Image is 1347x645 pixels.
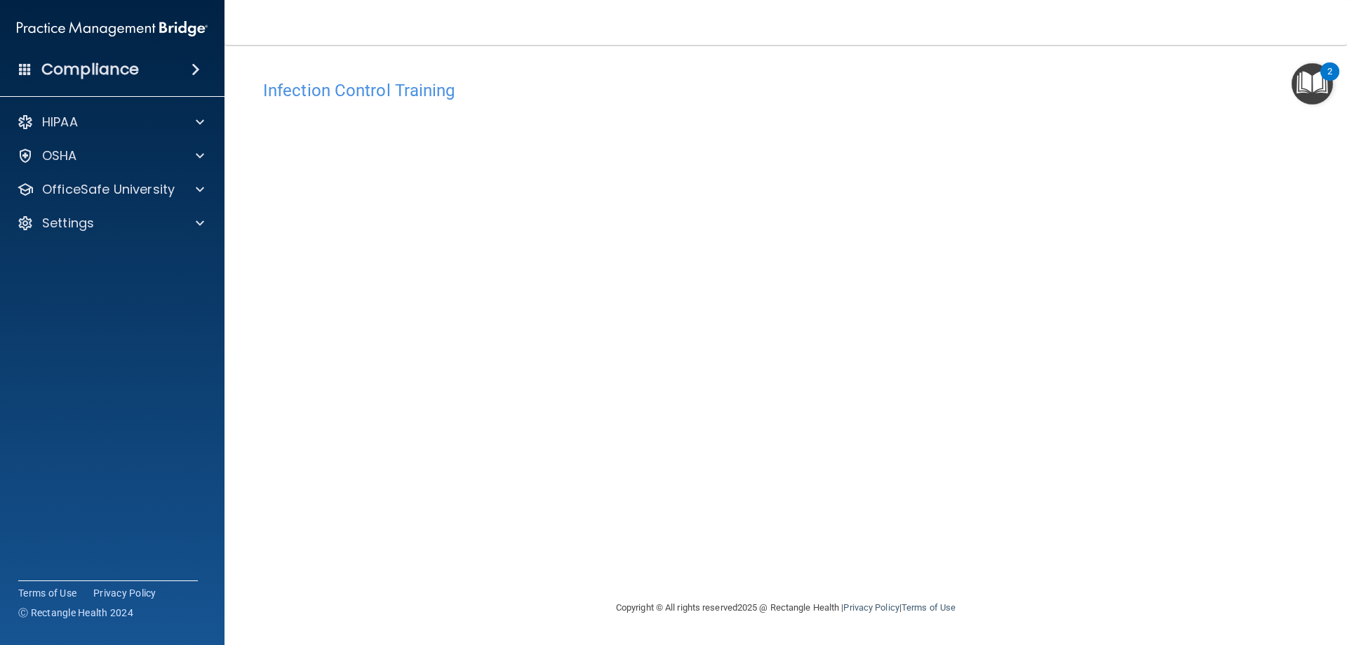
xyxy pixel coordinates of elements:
[42,181,175,198] p: OfficeSafe University
[42,114,78,131] p: HIPAA
[263,81,1308,100] h4: Infection Control Training
[843,602,899,613] a: Privacy Policy
[18,606,133,620] span: Ⓒ Rectangle Health 2024
[42,147,77,164] p: OSHA
[42,215,94,232] p: Settings
[17,15,208,43] img: PMB logo
[263,107,965,539] iframe: infection-control-training
[17,181,204,198] a: OfficeSafe University
[902,602,956,613] a: Terms of Use
[1292,63,1333,105] button: Open Resource Center, 2 new notifications
[17,147,204,164] a: OSHA
[17,215,204,232] a: Settings
[18,586,76,600] a: Terms of Use
[1104,545,1330,601] iframe: Drift Widget Chat Controller
[17,114,204,131] a: HIPAA
[41,60,139,79] h4: Compliance
[530,585,1042,630] div: Copyright © All rights reserved 2025 @ Rectangle Health | |
[93,586,156,600] a: Privacy Policy
[1327,72,1332,90] div: 2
